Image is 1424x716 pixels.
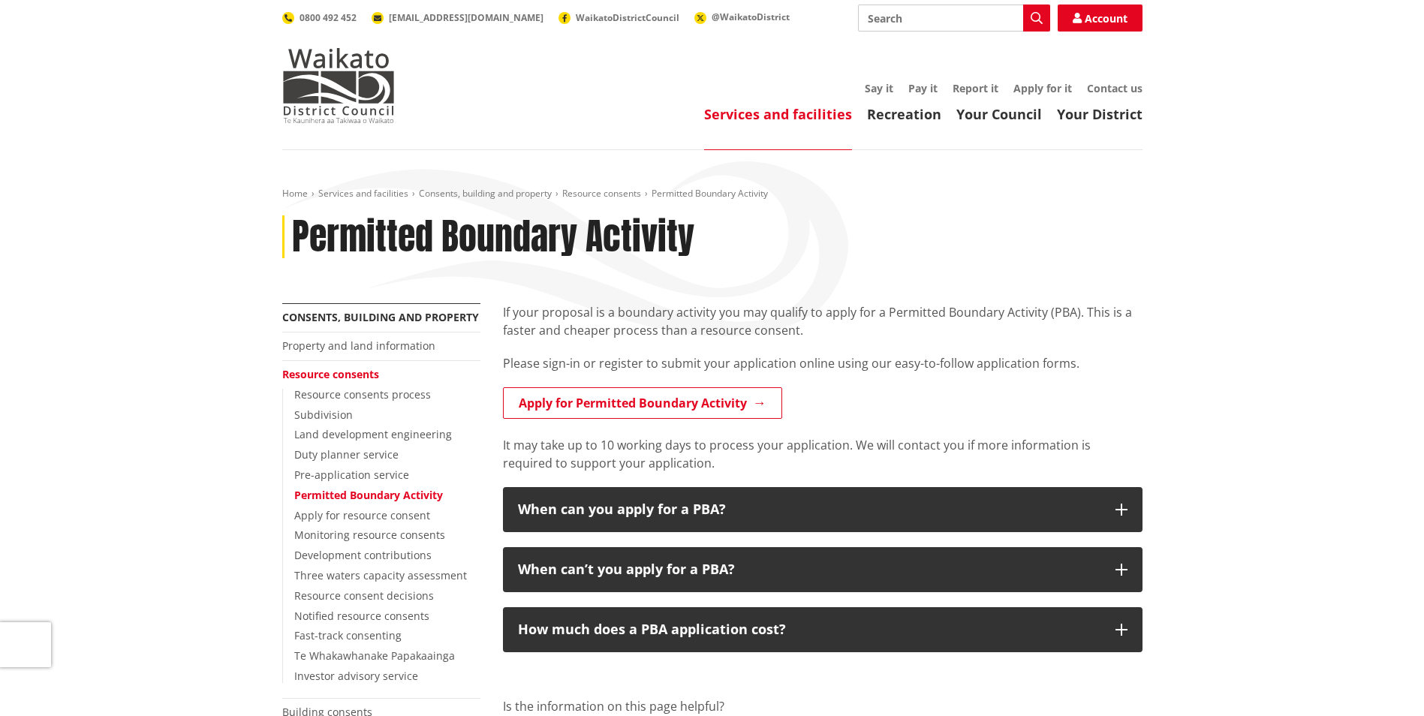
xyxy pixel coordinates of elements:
span: Permitted Boundary Activity [652,187,768,200]
a: Duty planner service [294,447,399,462]
a: Notified resource consents [294,609,429,623]
a: WaikatoDistrictCouncil [558,11,679,24]
a: Consents, building and property [419,187,552,200]
a: Land development engineering [294,427,452,441]
h1: Permitted Boundary Activity [292,215,694,259]
a: [EMAIL_ADDRESS][DOMAIN_NAME] [372,11,543,24]
span: WaikatoDistrictCouncil [576,11,679,24]
button: When can you apply for a PBA? [503,487,1143,532]
nav: breadcrumb [282,188,1143,200]
a: Resource consents process [294,387,431,402]
a: Resource consent decisions [294,588,434,603]
a: 0800 492 452 [282,11,357,24]
p: Is the information on this page helpful? [503,697,1143,715]
a: @WaikatoDistrict [694,11,790,23]
a: Monitoring resource consents [294,528,445,542]
a: Pay it [908,81,938,95]
a: Apply for resource consent [294,508,430,522]
a: Report it [953,81,998,95]
a: Resource consents [282,367,379,381]
a: Te Whakawhanake Papakaainga [294,648,455,663]
span: [EMAIL_ADDRESS][DOMAIN_NAME] [389,11,543,24]
a: Development contributions [294,548,432,562]
button: How much does a PBA application cost? [503,607,1143,652]
a: Contact us [1087,81,1143,95]
input: Search input [858,5,1050,32]
div: When can’t you apply for a PBA? [518,562,1100,577]
a: Recreation [867,105,941,123]
a: Permitted Boundary Activity [294,488,443,502]
a: Services and facilities [318,187,408,200]
a: Pre-application service [294,468,409,482]
a: Say it [865,81,893,95]
a: Resource consents [562,187,641,200]
div: How much does a PBA application cost? [518,622,1100,637]
img: Waikato District Council - Te Kaunihera aa Takiwaa o Waikato [282,48,395,123]
a: Consents, building and property [282,310,479,324]
span: @WaikatoDistrict [712,11,790,23]
a: Apply for Permitted Boundary Activity [503,387,782,419]
a: Three waters capacity assessment [294,568,467,582]
a: Investor advisory service [294,669,418,683]
button: When can’t you apply for a PBA? [503,547,1143,592]
p: Please sign-in or register to submit your application online using our easy-to-follow application... [503,354,1143,372]
p: If your proposal is a boundary activity you may qualify to apply for a Permitted Boundary Activit... [503,303,1143,339]
a: Your Council [956,105,1042,123]
a: Subdivision [294,408,353,422]
div: When can you apply for a PBA? [518,502,1100,517]
a: Apply for it [1013,81,1072,95]
p: It may take up to 10 working days to process your application. We will contact you if more inform... [503,436,1143,472]
a: Services and facilities [704,105,852,123]
span: 0800 492 452 [300,11,357,24]
a: Property and land information [282,338,435,353]
a: Fast-track consenting [294,628,402,642]
a: Your District [1057,105,1143,123]
a: Account [1058,5,1143,32]
a: Home [282,187,308,200]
